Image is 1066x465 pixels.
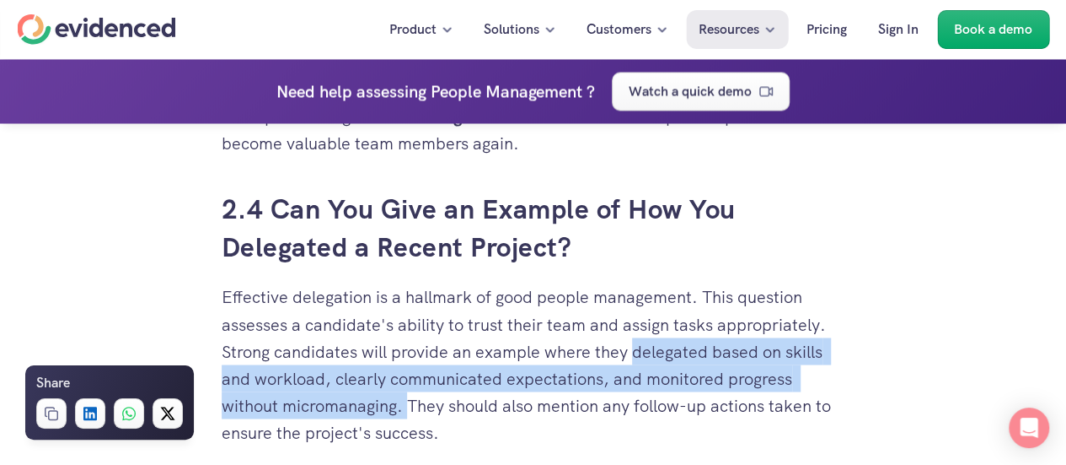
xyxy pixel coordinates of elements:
[937,10,1049,49] a: Book a demo
[1009,408,1049,448] div: Open Intercom Messenger
[612,72,790,111] a: Watch a quick demo
[865,10,931,49] a: Sign In
[222,284,845,446] p: Effective delegation is a hallmark of good people management. This question assesses a candidate'...
[587,19,651,41] p: Customers
[484,19,539,41] p: Solutions
[17,14,175,45] a: Home
[954,19,1032,41] p: Book a demo
[878,19,919,41] p: Sign In
[36,372,70,394] h6: Share
[431,78,582,105] h4: People Management
[806,19,847,41] p: Pricing
[389,19,437,41] p: Product
[276,78,426,105] p: Need help assessing
[222,103,845,157] p: Pro-tip: A manager who uses a will often help underperformers become valuable team members again.
[699,19,759,41] p: Resources
[794,10,860,49] a: Pricing
[587,78,595,105] h4: ?
[222,191,845,267] h3: 2.4 Can You Give an Example of How You Delegated a Recent Project?
[629,80,752,102] p: Watch a quick demo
